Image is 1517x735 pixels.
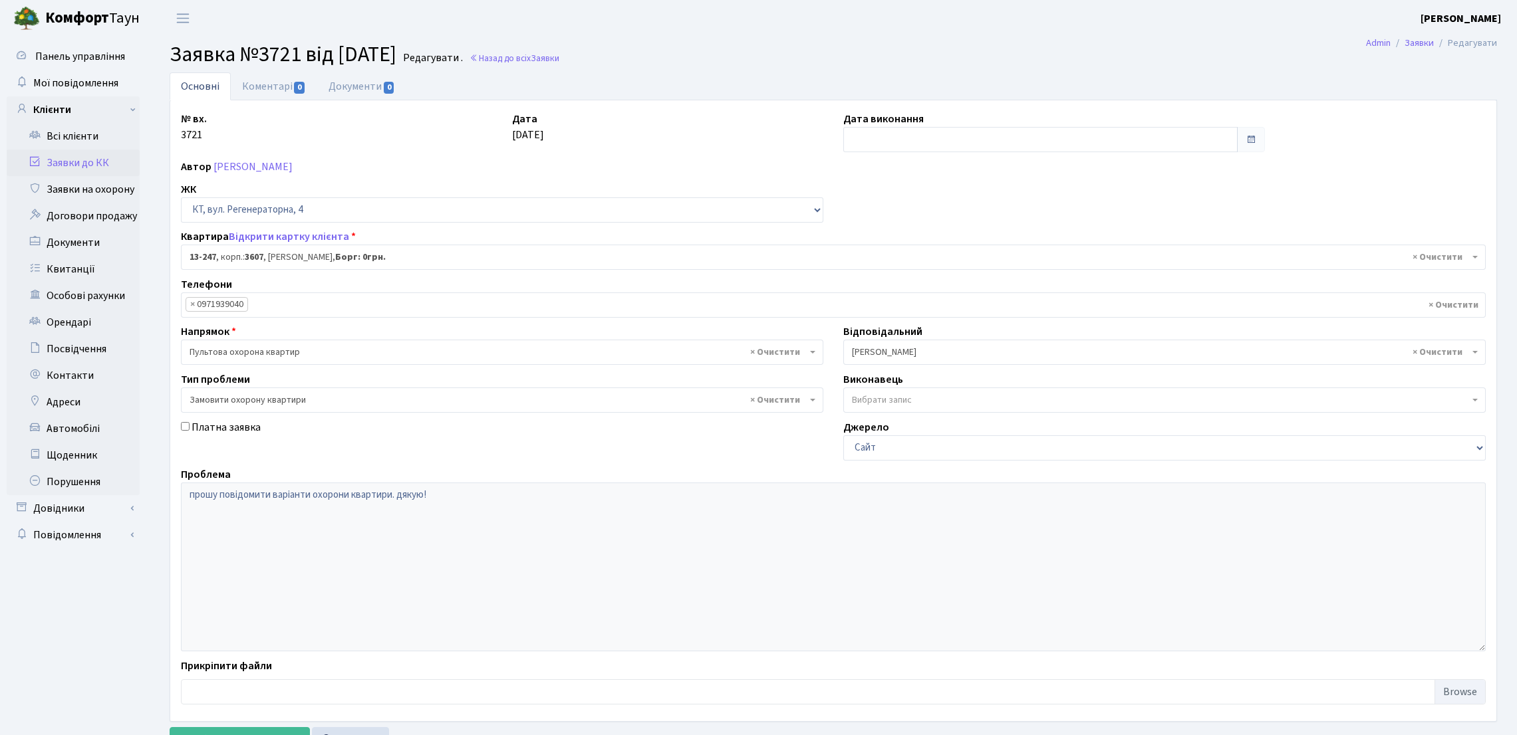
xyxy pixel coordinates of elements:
a: Документи [7,229,140,256]
nav: breadcrumb [1346,29,1517,57]
label: Автор [181,159,211,175]
span: Сніжко А. В. [843,340,1486,365]
div: 3721 [171,111,502,152]
span: Пультова охорона квартир [181,340,823,365]
b: Борг: 0грн. [335,251,386,264]
span: × [190,298,195,311]
b: [PERSON_NAME] [1421,11,1501,26]
label: Джерело [843,419,889,435]
label: Квартира [181,229,356,245]
a: [PERSON_NAME] [213,159,293,174]
span: Заявки [531,52,559,64]
a: Основні [170,72,231,100]
span: Вибрати запис [852,393,912,407]
span: Видалити всі елементи [1429,298,1478,312]
a: Заявки до КК [7,150,140,176]
a: Договори продажу [7,203,140,229]
b: 13-247 [190,251,216,264]
span: Замовити охорону квартири [181,387,823,413]
a: Відкрити картку клієнта [229,229,349,244]
span: Заявка №3721 від [DATE] [170,39,396,70]
a: Особові рахунки [7,282,140,309]
span: Замовити охорону квартири [190,393,807,407]
textarea: прошу повідомити варіанти охорони квартири. дякую! [181,482,1486,651]
span: Мої повідомлення [33,76,118,90]
span: Видалити всі елементи [750,393,800,407]
a: Довідники [7,495,140,522]
label: Дата [512,111,537,127]
span: 0 [294,82,305,94]
a: Панель управління [7,43,140,70]
a: Адреси [7,389,140,415]
span: Видалити всі елементи [1413,251,1462,264]
label: Проблема [181,467,231,482]
a: Орендарі [7,309,140,336]
span: Видалити всі елементи [750,346,800,359]
a: Квитанції [7,256,140,282]
a: Повідомлення [7,522,140,548]
a: Заявки на охорону [7,176,140,203]
a: Щоденник [7,442,140,469]
a: Всі клієнти [7,123,140,150]
a: Назад до всіхЗаявки [470,52,559,64]
a: Коментарі [231,72,317,100]
span: Таун [45,7,140,30]
label: Виконавець [843,371,903,387]
button: Переключити навігацію [166,7,200,29]
a: Посвідчення [7,336,140,362]
label: ЖК [181,181,196,197]
b: 3607 [245,251,263,264]
span: Панель управління [35,49,125,64]
span: <b>13-247</b>, корп.: <b>3607</b>, Коваленко Тетяна Вікторівна, <b>Борг: 0грн.</b> [190,251,1469,264]
label: Відповідальний [843,324,922,340]
a: Автомобілі [7,415,140,442]
span: <b>13-247</b>, корп.: <b>3607</b>, Коваленко Тетяна Вікторівна, <b>Борг: 0грн.</b> [181,245,1486,270]
b: Комфорт [45,7,109,29]
a: [PERSON_NAME] [1421,11,1501,27]
label: № вх. [181,111,207,127]
span: 0 [384,82,394,94]
a: Клієнти [7,96,140,123]
a: Admin [1366,36,1391,50]
label: Платна заявка [192,419,261,435]
span: Пультова охорона квартир [190,346,807,359]
a: Заявки [1405,36,1434,50]
a: Документи [317,72,406,100]
div: [DATE] [502,111,833,152]
label: Напрямок [181,324,236,340]
a: Мої повідомлення [7,70,140,96]
label: Прикріпити файли [181,658,272,674]
label: Телефони [181,276,232,292]
label: Дата виконання [843,111,924,127]
li: Редагувати [1434,36,1497,51]
small: Редагувати . [400,52,463,64]
li: 0971939040 [186,297,248,312]
span: Видалити всі елементи [1413,346,1462,359]
a: Контакти [7,362,140,389]
a: Порушення [7,469,140,495]
span: Сніжко А. В. [852,346,1469,359]
label: Тип проблеми [181,371,250,387]
img: logo.png [13,5,40,32]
